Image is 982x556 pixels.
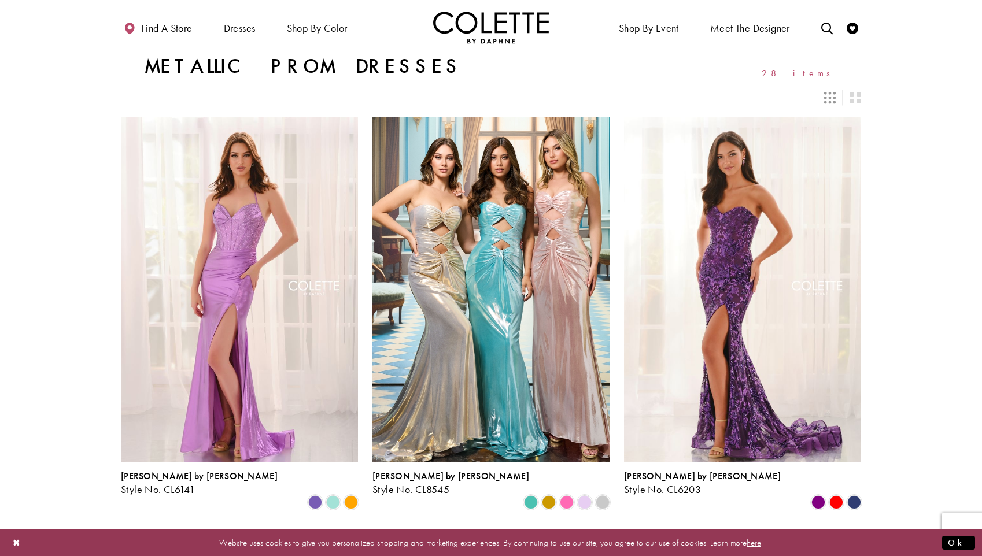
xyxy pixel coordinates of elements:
[284,12,350,43] span: Shop by color
[818,12,836,43] a: Toggle search
[824,92,836,103] span: Switch layout to 3 columns
[224,23,256,34] span: Dresses
[578,495,592,509] i: Lilac
[372,117,610,462] a: Visit Colette by Daphne Style No. CL8545 Page
[747,536,761,548] a: here
[287,23,348,34] span: Shop by color
[710,23,790,34] span: Meet the designer
[707,12,793,43] a: Meet the designer
[372,483,449,496] span: Style No. CL8545
[844,12,861,43] a: Check Wishlist
[524,495,538,509] i: Aqua
[121,12,195,43] a: Find a store
[221,12,259,43] span: Dresses
[121,117,358,462] a: Visit Colette by Daphne Style No. CL6141 Page
[811,495,825,509] i: Purple
[372,471,529,495] div: Colette by Daphne Style No. CL8545
[433,12,549,43] a: Visit Home Page
[433,12,549,43] img: Colette by Daphne
[624,483,701,496] span: Style No. CL6203
[624,470,781,482] span: [PERSON_NAME] by [PERSON_NAME]
[619,23,679,34] span: Shop By Event
[942,535,975,550] button: Submit Dialog
[326,495,340,509] i: Peppermint
[121,470,278,482] span: [PERSON_NAME] by [PERSON_NAME]
[542,495,556,509] i: Gold
[762,68,838,78] span: 28 items
[829,495,843,509] i: Red
[114,85,868,110] div: Layout Controls
[847,495,861,509] i: Navy Blue
[7,532,27,553] button: Close Dialog
[144,55,462,78] h1: Metallic Prom Dresses
[83,535,899,550] p: Website uses cookies to give you personalized shopping and marketing experiences. By continuing t...
[596,495,610,509] i: Silver
[344,495,358,509] i: Orange
[560,495,574,509] i: Pink
[624,471,781,495] div: Colette by Daphne Style No. CL6203
[121,483,195,496] span: Style No. CL6141
[308,495,322,509] i: Violet
[121,471,278,495] div: Colette by Daphne Style No. CL6141
[372,470,529,482] span: [PERSON_NAME] by [PERSON_NAME]
[616,12,682,43] span: Shop By Event
[141,23,193,34] span: Find a store
[624,117,861,462] a: Visit Colette by Daphne Style No. CL6203 Page
[850,92,861,103] span: Switch layout to 2 columns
